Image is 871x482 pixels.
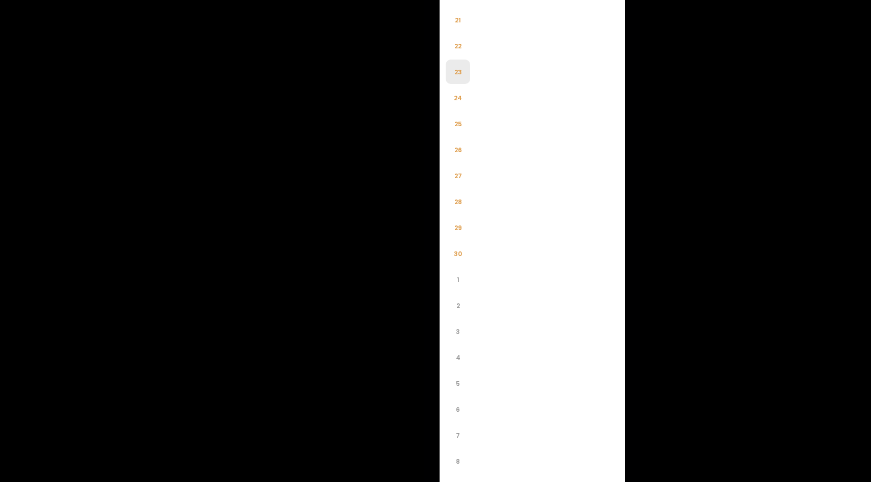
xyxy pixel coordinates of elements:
li: 8 [446,449,470,473]
li: 22 [446,34,470,58]
li: 4 [446,345,470,370]
li: 30 [446,241,470,266]
li: 3 [446,319,470,344]
li: 23 [446,60,470,84]
li: 25 [446,111,470,136]
li: 21 [446,8,470,32]
li: 27 [446,163,470,188]
li: 6 [446,397,470,421]
li: 1 [446,267,470,292]
li: 2 [446,293,470,318]
li: 28 [446,189,470,214]
li: 26 [446,137,470,162]
li: 24 [446,86,470,110]
li: 29 [446,215,470,240]
li: 7 [446,423,470,447]
li: 5 [446,371,470,395]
